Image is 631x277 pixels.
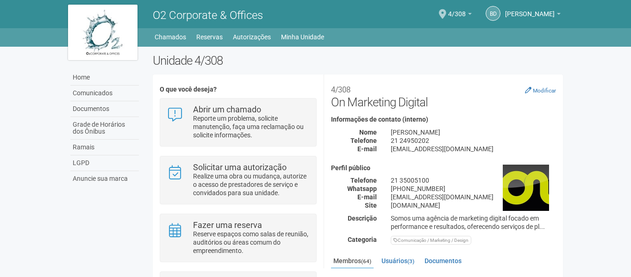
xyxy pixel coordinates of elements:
[359,129,377,136] strong: Nome
[350,177,377,184] strong: Telefone
[233,31,271,43] a: Autorizações
[391,236,471,245] div: Comunicação / Marketing / Design
[384,185,563,193] div: [PHONE_NUMBER]
[525,86,556,94] a: Modificar
[357,193,377,201] strong: E-mail
[167,163,309,197] a: Solicitar uma autorização Realize uma obra ou mudança, autorize o acesso de prestadores de serviç...
[448,12,472,19] a: 4/308
[384,176,563,185] div: 21 35005100
[196,31,223,43] a: Reservas
[379,254,417,268] a: Usuários(3)
[331,81,556,109] h2: On Marketing Digital
[361,258,371,265] small: (64)
[384,145,563,153] div: [EMAIL_ADDRESS][DOMAIN_NAME]
[70,117,139,140] a: Grade de Horários dos Ônibus
[365,202,377,209] strong: Site
[167,221,309,255] a: Fazer uma reserva Reserve espaços como salas de reunião, auditórios ou áreas comum do empreendime...
[384,214,563,231] div: Somos uma agência de marketing digital focado em performance e resultados, oferecendo serviços de...
[422,254,464,268] a: Documentos
[348,236,377,243] strong: Categoria
[153,9,263,22] span: O2 Corporate & Offices
[505,1,555,18] span: Bárbara de Mello Teixeira Carneiro
[331,165,556,172] h4: Perfil público
[193,230,309,255] p: Reserve espaços como salas de reunião, auditórios ou áreas comum do empreendimento.
[384,201,563,209] div: [DOMAIN_NAME]
[384,193,563,201] div: [EMAIL_ADDRESS][DOMAIN_NAME]
[331,116,556,123] h4: Informações de contato (interno)
[193,105,261,114] strong: Abrir um chamado
[503,165,549,211] img: business.png
[155,31,186,43] a: Chamados
[384,136,563,145] div: 21 24950202
[70,140,139,155] a: Ramais
[193,114,309,139] p: Reporte um problema, solicite manutenção, faça uma reclamação ou solicite informações.
[281,31,324,43] a: Minha Unidade
[70,101,139,117] a: Documentos
[70,70,139,86] a: Home
[153,54,563,68] h2: Unidade 4/308
[70,86,139,101] a: Comunicados
[193,172,309,197] p: Realize uma obra ou mudança, autorize o acesso de prestadores de serviço e convidados para sua un...
[68,5,137,60] img: logo.jpg
[384,128,563,136] div: [PERSON_NAME]
[533,87,556,94] small: Modificar
[347,185,377,192] strong: Whatsapp
[193,220,262,230] strong: Fazer uma reserva
[167,105,309,139] a: Abrir um chamado Reporte um problema, solicite manutenção, faça uma reclamação ou solicite inform...
[448,1,466,18] span: 4/308
[331,254,374,269] a: Membros(64)
[70,171,139,186] a: Anuncie sua marca
[70,155,139,171] a: LGPD
[193,162,287,172] strong: Solicitar uma autorização
[357,145,377,153] strong: E-mail
[160,86,317,93] h4: O que você deseja?
[505,12,561,19] a: [PERSON_NAME]
[348,215,377,222] strong: Descrição
[331,85,350,94] small: 4/308
[407,258,414,265] small: (3)
[486,6,500,21] a: Bd
[350,137,377,144] strong: Telefone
